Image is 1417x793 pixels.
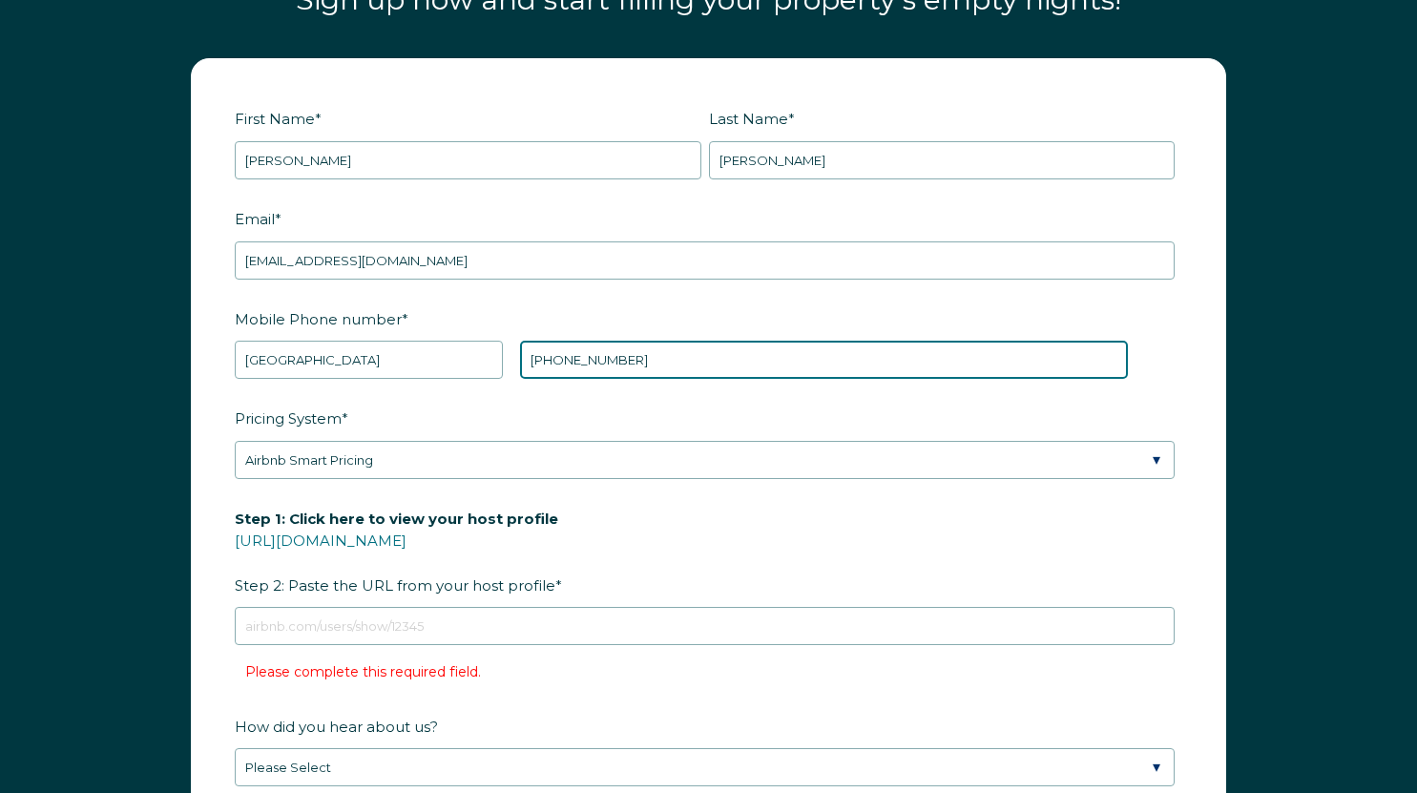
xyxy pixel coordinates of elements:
span: Last Name [709,104,788,134]
span: Email [235,204,275,234]
label: Please complete this required field. [245,663,481,680]
span: Mobile Phone number [235,304,402,334]
input: airbnb.com/users/show/12345 [235,607,1175,645]
span: First Name [235,104,315,134]
span: How did you hear about us? [235,712,438,741]
span: Step 2: Paste the URL from your host profile [235,504,558,600]
a: [URL][DOMAIN_NAME] [235,532,406,550]
span: Step 1: Click here to view your host profile [235,504,558,533]
span: Pricing System [235,404,342,433]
